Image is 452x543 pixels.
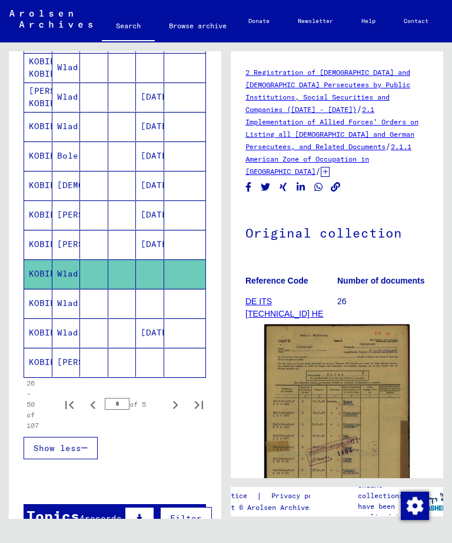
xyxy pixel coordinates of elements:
img: Arolsen_neg.svg [9,10,92,28]
h1: Original collection [245,206,428,258]
mat-cell: Wladislaw [52,259,81,288]
mat-cell: KOBIELE [24,318,52,347]
button: Last page [187,393,211,416]
div: Change consent [400,491,428,519]
mat-cell: KOBIEK KOBIELE [24,53,52,82]
button: Filter [160,507,212,529]
mat-cell: KOBIELE [24,112,52,141]
div: of 5 [105,399,164,410]
mat-cell: [PERSON_NAME] KOBIELE [24,83,52,111]
button: Previous page [81,393,105,416]
mat-cell: [DATE] [136,318,164,347]
mat-cell: KOBIELE [24,200,52,229]
a: 2.1.1 American Zone of Occupation in [GEOGRAPHIC_DATA] [245,142,411,176]
div: Topics [26,505,79,526]
span: Show less [34,443,81,453]
button: Share on Xing [277,180,290,195]
a: 2 Registration of [DEMOGRAPHIC_DATA] and [DEMOGRAPHIC_DATA] Persecutees by Public Institutions, S... [245,68,410,114]
a: Contact [390,7,443,35]
mat-cell: Wladislaus [52,289,81,318]
mat-cell: [DATE] [136,83,164,111]
button: First page [58,393,81,416]
mat-cell: [DATE] [136,230,164,259]
a: Search [102,12,155,42]
div: 26 – 50 of 107 [26,378,39,431]
img: Change consent [401,492,429,520]
mat-cell: KOBIELE [24,289,52,318]
button: Share on LinkedIn [295,180,307,195]
mat-cell: [PERSON_NAME] [52,200,81,229]
mat-cell: [PERSON_NAME] [52,348,81,377]
div: | [198,490,343,502]
span: records found [79,513,122,536]
span: / [357,104,362,114]
a: Help [347,7,390,35]
button: Next page [164,393,187,416]
b: Reference Code [245,276,308,285]
mat-cell: KOBIELE [24,141,52,170]
mat-cell: Wladislaus [52,83,81,111]
mat-cell: [DATE] [136,141,164,170]
span: Filter [170,513,202,524]
mat-cell: [PERSON_NAME] [52,230,81,259]
a: Newsletter [284,7,347,35]
img: yv_logo.png [408,486,452,516]
mat-cell: Wladislaw [52,318,81,347]
a: Donate [234,7,284,35]
button: Share on WhatsApp [313,180,325,195]
span: / [315,166,321,176]
a: DE ITS [TECHNICAL_ID] HE 006 POL 4 ZM [245,297,323,331]
span: / [385,141,391,152]
mat-cell: Wladislaus [52,53,81,82]
mat-cell: [DATE] [136,112,164,141]
button: Share on Facebook [242,180,255,195]
a: Privacy policy [262,490,343,502]
mat-cell: [DATE] [136,171,164,200]
p: Copyright © Arolsen Archives, 2021 [198,502,343,513]
p: 26 [337,295,428,308]
mat-cell: Wladislaw [52,112,81,141]
mat-cell: KOBIELE [24,171,52,200]
span: 4 [79,513,85,524]
mat-cell: KOBIELE [24,259,52,288]
mat-cell: KOBIELE [24,348,52,377]
button: Copy link [330,180,342,195]
mat-cell: KOBIELE [24,230,52,259]
img: 001.jpg [264,324,410,526]
mat-cell: [DATE] [136,200,164,229]
mat-cell: [DEMOGRAPHIC_DATA] [52,171,81,200]
mat-cell: Boleslaw [52,141,81,170]
button: Show less [24,437,98,459]
a: Browse archive [155,12,241,40]
b: Number of documents [337,276,425,285]
button: Share on Twitter [260,180,272,195]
